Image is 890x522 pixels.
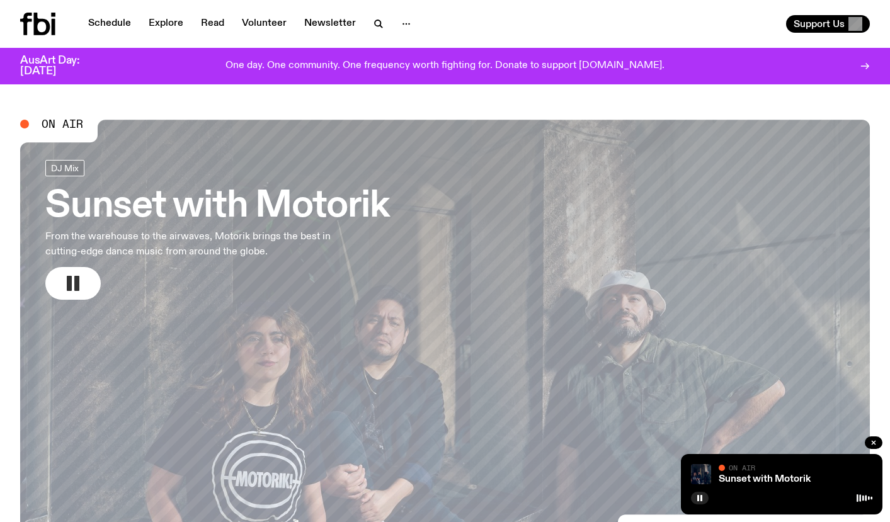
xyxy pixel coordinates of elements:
a: DJ Mix [45,160,84,176]
span: Support Us [794,18,845,30]
a: Schedule [81,15,139,33]
a: Sunset with MotorikFrom the warehouse to the airwaves, Motorik brings the best in cutting-edge da... [45,160,389,300]
p: From the warehouse to the airwaves, Motorik brings the best in cutting-edge dance music from arou... [45,229,368,259]
a: Sunset with Motorik [719,474,811,484]
h3: AusArt Day: [DATE] [20,55,101,77]
span: On Air [729,463,755,472]
span: On Air [42,118,83,130]
a: Read [193,15,232,33]
a: Explore [141,15,191,33]
button: Support Us [786,15,870,33]
span: DJ Mix [51,163,79,173]
p: One day. One community. One frequency worth fighting for. Donate to support [DOMAIN_NAME]. [225,60,665,72]
a: Volunteer [234,15,294,33]
h3: Sunset with Motorik [45,189,389,224]
a: Newsletter [297,15,363,33]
